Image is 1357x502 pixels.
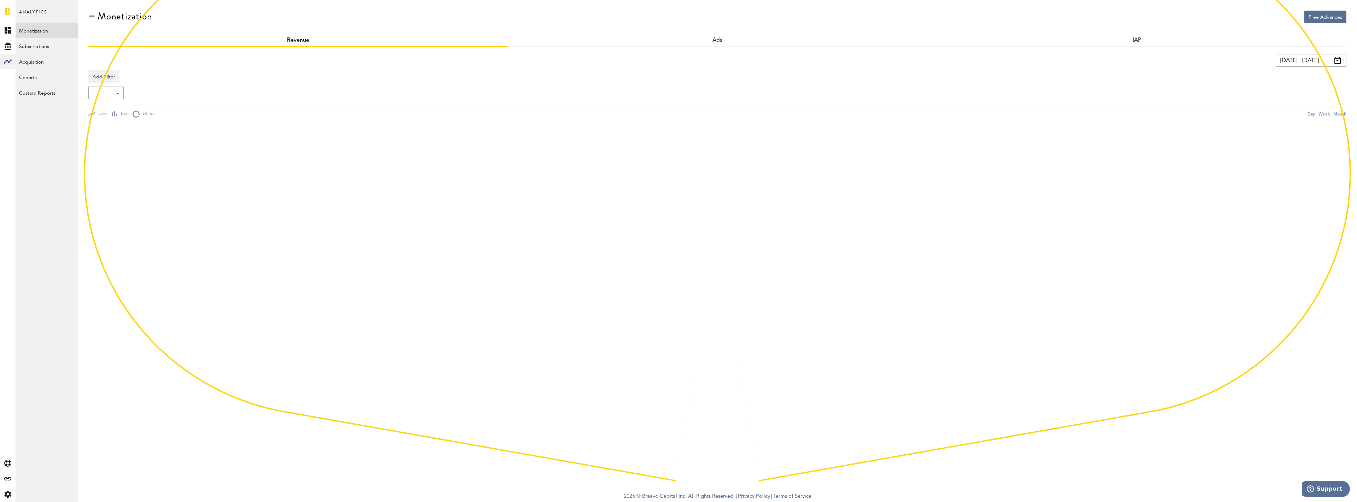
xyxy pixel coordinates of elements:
[118,111,127,117] span: Bar
[1333,110,1346,118] div: Month
[140,111,155,117] span: Donut
[16,85,78,100] a: Custom Reports
[98,11,152,22] div: Monetization
[16,23,78,38] a: Monetization
[773,494,811,499] a: Terms of Service
[16,38,78,54] a: Subscriptions
[88,70,119,83] button: Add Filter
[16,54,78,69] a: Acquisition
[1304,11,1346,23] button: Free Advances
[1308,110,1315,118] div: Day
[712,37,722,43] a: Ads
[624,491,735,502] span: 2025 © Braavo Capital Inc. All Rights Reserved.
[1133,37,1141,43] a: IAP
[1318,110,1330,118] div: Week
[287,37,309,43] a: Revenue
[19,8,47,23] span: Analytics
[95,111,107,117] span: Line
[16,69,78,85] a: Cohorts
[738,494,770,499] a: Privacy Policy
[1302,481,1350,498] iframe: Opens a widget where you can find more information
[93,88,112,100] span: -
